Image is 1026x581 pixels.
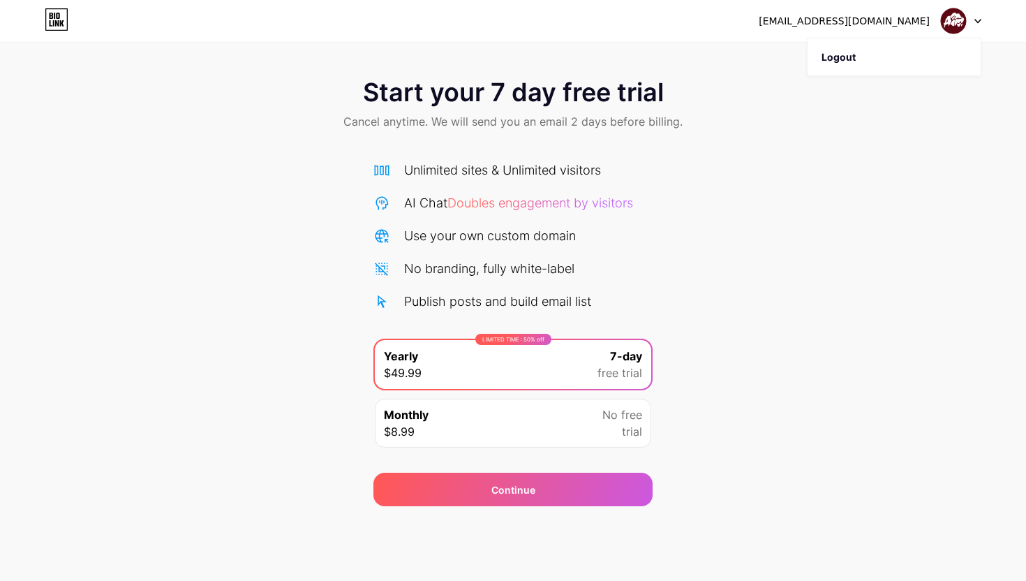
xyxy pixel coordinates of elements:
[759,14,930,29] div: [EMAIL_ADDRESS][DOMAIN_NAME]
[404,193,633,212] div: AI Chat
[447,196,633,210] span: Doubles engagement by visitors
[404,226,576,245] div: Use your own custom domain
[622,423,642,440] span: trial
[343,113,683,130] span: Cancel anytime. We will send you an email 2 days before billing.
[404,292,591,311] div: Publish posts and build email list
[384,406,429,423] span: Monthly
[940,8,967,34] img: aimintap
[384,423,415,440] span: $8.99
[808,38,981,76] li: Logout
[404,161,601,179] div: Unlimited sites & Unlimited visitors
[602,406,642,423] span: No free
[475,334,551,345] div: LIMITED TIME : 50% off
[363,78,664,106] span: Start your 7 day free trial
[384,365,422,381] span: $49.99
[491,483,535,497] div: Continue
[384,348,418,365] span: Yearly
[597,365,642,381] span: free trial
[610,348,642,365] span: 7-day
[404,259,574,278] div: No branding, fully white-label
